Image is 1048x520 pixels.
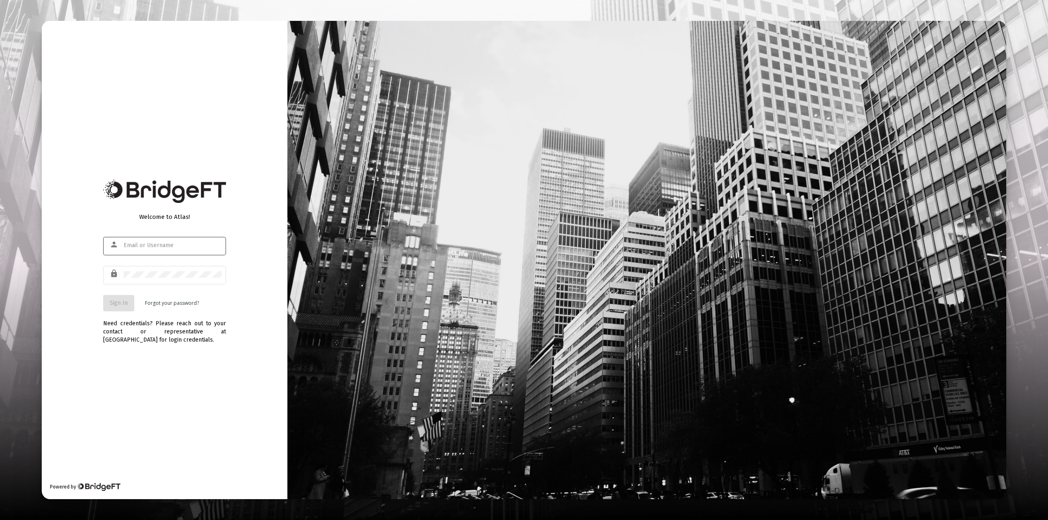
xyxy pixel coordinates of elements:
input: Email or Username [124,242,222,249]
div: Need credentials? Please reach out to your contact or representative at [GEOGRAPHIC_DATA] for log... [103,311,226,344]
div: Welcome to Atlas! [103,213,226,221]
img: Bridge Financial Technology Logo [77,483,120,491]
mat-icon: person [110,240,120,250]
img: Bridge Financial Technology Logo [103,180,226,203]
span: Sign In [110,299,128,306]
div: Powered by [50,483,120,491]
mat-icon: lock [110,269,120,279]
a: Forgot your password? [145,299,199,307]
button: Sign In [103,295,134,311]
